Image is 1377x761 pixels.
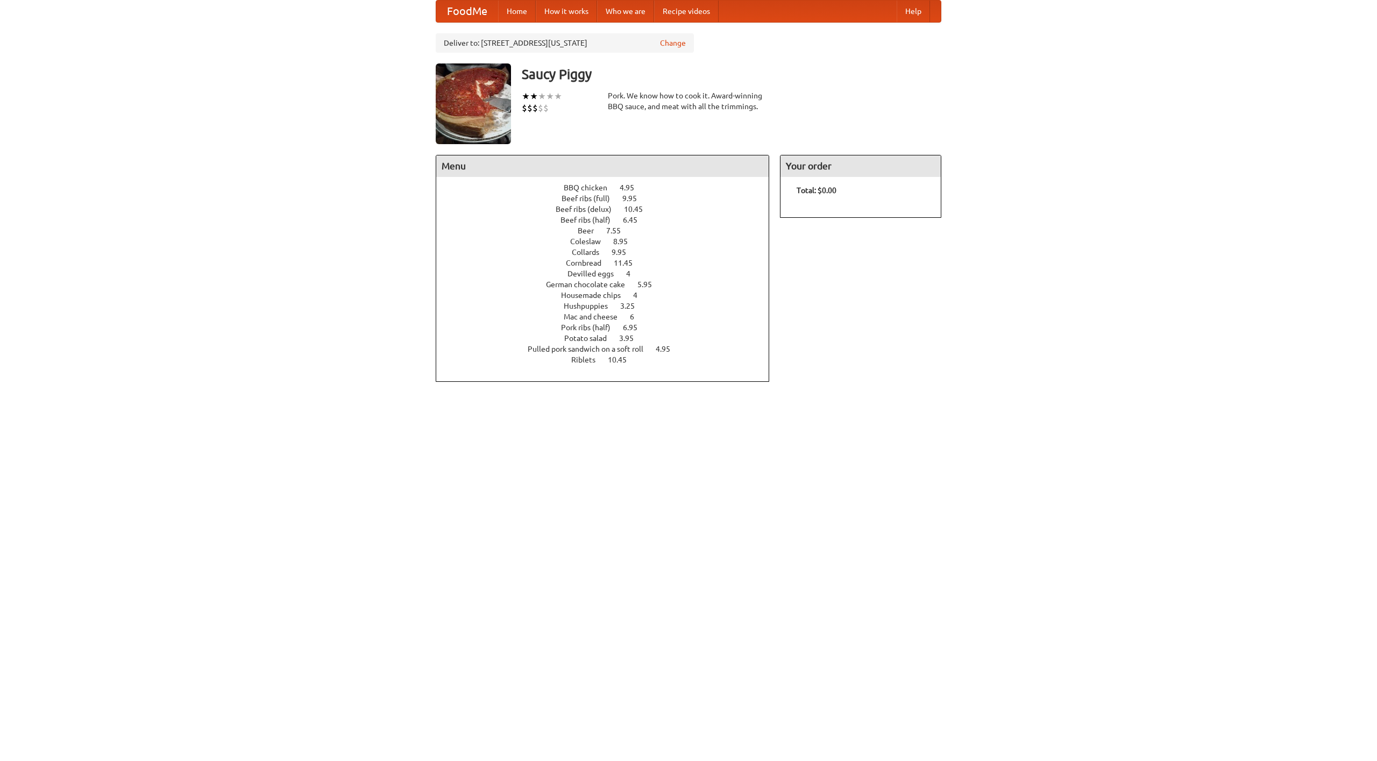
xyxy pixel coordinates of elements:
span: Potato salad [564,334,617,343]
div: Deliver to: [STREET_ADDRESS][US_STATE] [436,33,694,53]
img: angular.jpg [436,63,511,144]
h4: Menu [436,155,769,177]
span: 7.55 [606,226,631,235]
span: Hushpuppies [564,302,619,310]
span: Beef ribs (full) [562,194,621,203]
a: Coleslaw 8.95 [570,237,648,246]
span: 5.95 [637,280,663,289]
span: German chocolate cake [546,280,636,289]
span: 3.25 [620,302,645,310]
span: 3.95 [619,334,644,343]
span: Cornbread [566,259,612,267]
li: ★ [554,90,562,102]
b: Total: $0.00 [797,186,836,195]
li: $ [543,102,549,114]
li: ★ [522,90,530,102]
span: Beer [578,226,605,235]
a: Housemade chips 4 [561,291,657,300]
li: ★ [530,90,538,102]
a: Who we are [597,1,654,22]
span: 6 [630,312,645,321]
span: 4 [626,269,641,278]
a: Beer 7.55 [578,226,641,235]
a: Home [498,1,536,22]
span: Pulled pork sandwich on a soft roll [528,345,654,353]
li: $ [538,102,543,114]
span: 4.95 [620,183,645,192]
span: Collards [572,248,610,257]
a: Beef ribs (delux) 10.45 [556,205,663,214]
a: FoodMe [436,1,498,22]
span: 10.45 [624,205,654,214]
h3: Saucy Piggy [522,63,941,85]
span: 11.45 [614,259,643,267]
span: 8.95 [613,237,638,246]
span: 4 [633,291,648,300]
a: Change [660,38,686,48]
span: 9.95 [612,248,637,257]
li: ★ [538,90,546,102]
span: Housemade chips [561,291,631,300]
span: Mac and cheese [564,312,628,321]
span: 10.45 [608,355,637,364]
a: Cornbread 11.45 [566,259,652,267]
span: Pork ribs (half) [561,323,621,332]
span: 9.95 [622,194,648,203]
li: ★ [546,90,554,102]
a: Pulled pork sandwich on a soft roll 4.95 [528,345,690,353]
span: 4.95 [656,345,681,353]
a: Pork ribs (half) 6.95 [561,323,657,332]
li: $ [533,102,538,114]
span: 6.45 [623,216,648,224]
div: Pork. We know how to cook it. Award-winning BBQ sauce, and meat with all the trimmings. [608,90,769,112]
li: $ [527,102,533,114]
span: Beef ribs (half) [560,216,621,224]
span: Devilled eggs [567,269,624,278]
a: Collards 9.95 [572,248,646,257]
a: Riblets 10.45 [571,355,647,364]
a: How it works [536,1,597,22]
a: Beef ribs (half) 6.45 [560,216,657,224]
h4: Your order [780,155,941,177]
span: 6.95 [623,323,648,332]
a: BBQ chicken 4.95 [564,183,654,192]
span: Coleslaw [570,237,612,246]
a: Hushpuppies 3.25 [564,302,655,310]
a: Help [897,1,930,22]
a: Mac and cheese 6 [564,312,654,321]
span: Beef ribs (delux) [556,205,622,214]
a: Devilled eggs 4 [567,269,650,278]
li: $ [522,102,527,114]
a: Potato salad 3.95 [564,334,654,343]
a: German chocolate cake 5.95 [546,280,672,289]
span: BBQ chicken [564,183,618,192]
a: Beef ribs (full) 9.95 [562,194,657,203]
span: Riblets [571,355,606,364]
a: Recipe videos [654,1,719,22]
